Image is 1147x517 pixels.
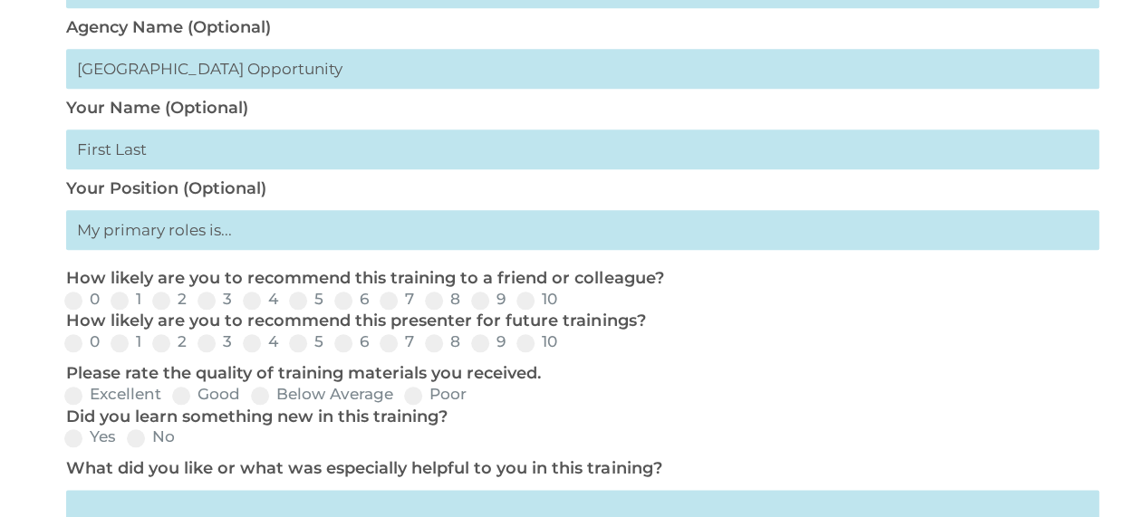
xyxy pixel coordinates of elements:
label: 0 [64,334,100,349]
label: Agency Name (Optional) [66,17,271,37]
label: 8 [425,334,460,349]
input: First Last [66,129,1098,169]
label: Poor [404,387,467,402]
label: 4 [243,334,278,349]
label: Your Position (Optional) [66,178,266,198]
input: Head Start Agency [66,49,1098,89]
label: 6 [334,334,369,349]
p: Did you learn something new in this training? [66,407,1089,428]
label: 4 [243,292,278,307]
label: What did you like or what was especially helpful to you in this training? [66,458,661,478]
label: 0 [64,292,100,307]
label: 9 [471,334,506,349]
label: 8 [425,292,460,307]
label: 9 [471,292,506,307]
input: My primary roles is... [66,210,1098,250]
label: Below Average [251,387,393,402]
label: Excellent [64,387,161,402]
label: 5 [289,334,323,349]
label: 2 [152,292,187,307]
label: Yes [64,429,116,445]
label: No [127,429,175,445]
label: Your Name (Optional) [66,98,248,118]
label: 2 [152,334,187,349]
label: 3 [198,334,232,349]
label: 5 [289,292,323,307]
label: 10 [516,334,557,349]
label: Good [172,387,240,402]
p: How likely are you to recommend this training to a friend or colleague? [66,268,1089,290]
p: Please rate the quality of training materials you received. [66,363,1089,385]
label: 7 [380,292,414,307]
label: 7 [380,334,414,349]
label: 3 [198,292,232,307]
p: How likely are you to recommend this presenter for future trainings? [66,311,1089,332]
label: 1 [111,292,141,307]
label: 6 [334,292,369,307]
label: 10 [516,292,557,307]
label: 1 [111,334,141,349]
